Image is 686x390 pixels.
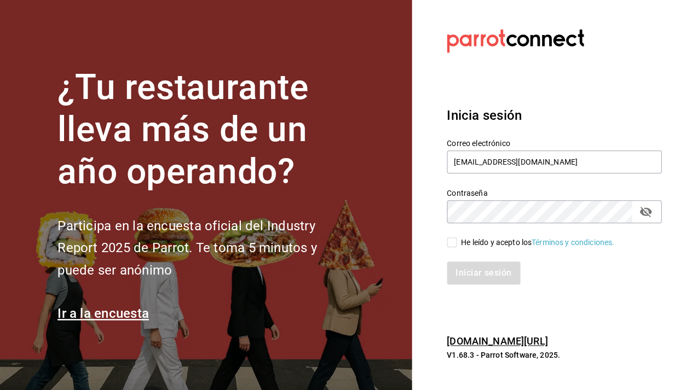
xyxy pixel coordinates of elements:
[447,350,660,360] p: V1.68.3 - Parrot Software, 2025.
[447,189,661,197] label: Contraseña
[461,237,614,248] div: He leído y acepto los
[57,67,353,193] h1: ¿Tu restaurante lleva más de un año operando?
[57,306,149,321] a: Ir a la encuesta
[532,238,614,247] a: Términos y condiciones.
[447,150,661,173] input: Ingresa tu correo electrónico
[447,106,660,125] h3: Inicia sesión
[57,215,353,282] h2: Participa en la encuesta oficial del Industry Report 2025 de Parrot. Te toma 5 minutos y puede se...
[447,139,661,147] label: Correo electrónico
[447,335,547,347] a: [DOMAIN_NAME][URL]
[636,202,655,221] button: passwordField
